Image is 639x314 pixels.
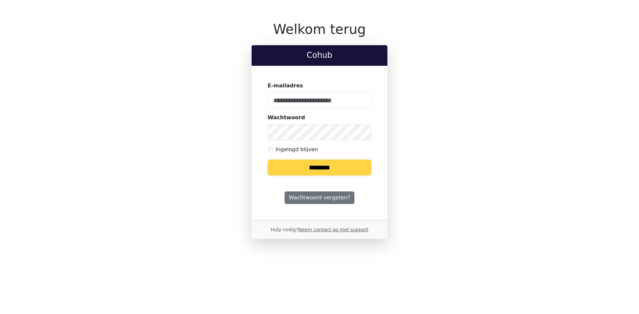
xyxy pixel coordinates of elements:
[285,191,354,204] a: Wachtwoord vergeten?
[298,227,368,232] a: Neem contact op met support
[268,82,303,90] label: E-mailadres
[252,21,387,37] h1: Welkom terug
[271,227,368,232] small: Hulp nodig?
[268,114,305,122] label: Wachtwoord
[257,51,382,60] h2: Cohub
[276,146,318,154] label: Ingelogd blijven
